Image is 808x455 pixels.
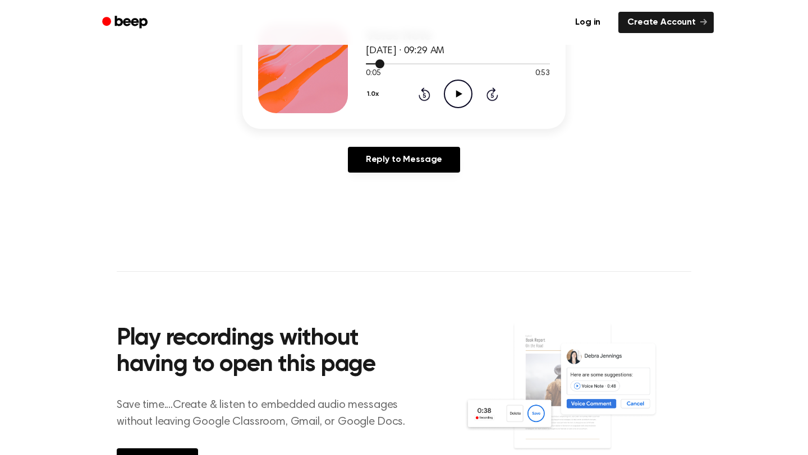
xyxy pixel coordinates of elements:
[535,68,550,80] span: 0:53
[117,326,419,379] h2: Play recordings without having to open this page
[366,68,380,80] span: 0:05
[366,85,383,104] button: 1.0x
[117,397,419,430] p: Save time....Create & listen to embedded audio messages without leaving Google Classroom, Gmail, ...
[366,46,444,56] span: [DATE] · 09:29 AM
[348,147,460,173] a: Reply to Message
[564,10,612,35] a: Log in
[618,12,714,33] a: Create Account
[94,12,158,34] a: Beep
